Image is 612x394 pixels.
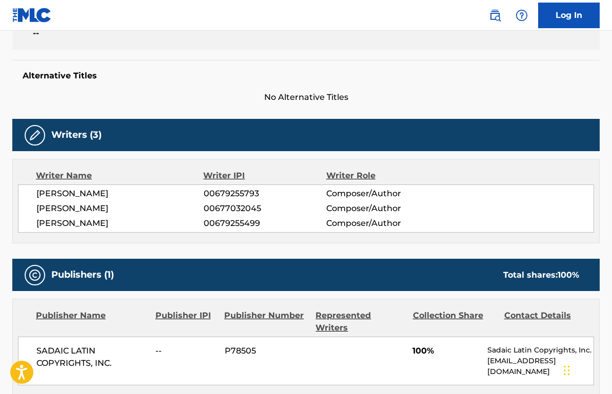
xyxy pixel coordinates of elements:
span: Composer/Author [326,217,438,230]
img: MLC Logo [12,8,52,23]
iframe: Chat Widget [561,345,612,394]
h5: Writers (3) [51,129,102,141]
div: Represented Writers [315,309,405,334]
img: search [489,9,501,22]
img: Publishers [29,269,41,281]
div: Collection Share [413,309,497,334]
span: P78505 [225,345,308,357]
p: Sadaic Latin Copyrights, Inc. [487,345,594,356]
span: 100 % [558,270,579,280]
div: Drag [564,355,570,386]
div: Writer Role [326,170,438,182]
a: Public Search [485,5,505,26]
span: 00679255499 [204,217,326,230]
span: 00677032045 [204,202,326,215]
span: Composer/Author [326,188,438,200]
img: help [516,9,528,22]
span: No Alternative Titles [12,91,600,103]
div: Publisher Name [36,309,148,334]
h5: Publishers (1) [51,269,114,281]
span: 00679255793 [204,188,326,200]
p: [EMAIL_ADDRESS][DOMAIN_NAME] [487,356,594,377]
span: -- [155,345,216,357]
div: Help [511,5,532,26]
span: Composer/Author [326,202,438,215]
div: Writer Name [36,170,203,182]
span: -- [33,27,172,39]
span: [PERSON_NAME] [36,188,204,200]
div: Writer IPI [203,170,326,182]
div: Publisher IPI [155,309,217,334]
h5: Alternative Titles [23,71,589,81]
span: 100% [412,345,479,357]
span: [PERSON_NAME] [36,217,204,230]
div: Total shares: [503,269,579,281]
span: [PERSON_NAME] [36,202,204,215]
div: Contact Details [504,309,588,334]
img: Writers [29,129,41,141]
div: Publisher Number [224,309,308,334]
span: SADAIC LATIN COPYRIGHTS, INC. [36,345,148,369]
a: Log In [538,3,600,28]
